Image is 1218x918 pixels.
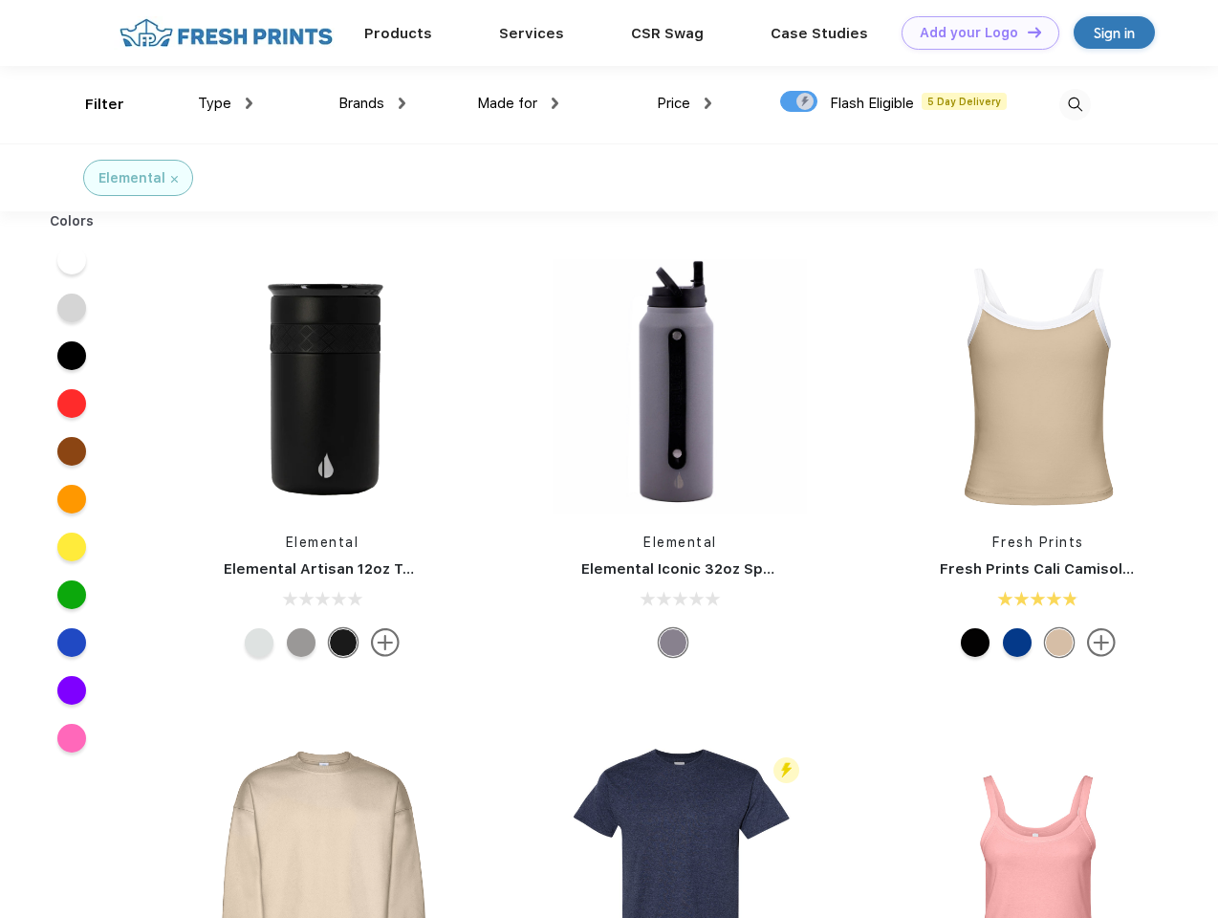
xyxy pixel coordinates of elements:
a: Services [499,25,564,42]
div: Add your Logo [920,25,1018,41]
div: Graphite [659,628,687,657]
div: Oat White [1045,628,1074,657]
a: Sign in [1074,16,1155,49]
a: CSR Swag [631,25,704,42]
img: dropdown.png [705,98,711,109]
a: Fresh Prints Cali Camisole Top [940,560,1164,578]
span: Type [198,95,231,112]
span: Flash Eligible [830,95,914,112]
div: Matte Black [329,628,358,657]
img: func=resize&h=266 [911,259,1165,514]
a: Elemental [286,535,359,550]
span: Price [657,95,690,112]
img: more.svg [371,628,400,657]
div: White Marble [245,628,273,657]
a: Products [364,25,432,42]
div: Sign in [1094,22,1135,44]
div: Colors [35,211,109,231]
div: Royal Blue White [1003,628,1032,657]
a: Elemental [643,535,717,550]
span: Brands [338,95,384,112]
img: more.svg [1087,628,1116,657]
img: flash_active_toggle.svg [773,757,799,783]
img: func=resize&h=266 [195,259,449,514]
a: Elemental Iconic 32oz Sport Water Bottle [581,560,884,578]
a: Fresh Prints [992,535,1084,550]
span: 5 Day Delivery [922,93,1007,110]
div: Filter [85,94,124,116]
span: Made for [477,95,537,112]
div: Black White [961,628,990,657]
img: dropdown.png [399,98,405,109]
a: Elemental Artisan 12oz Tumbler [224,560,454,578]
img: dropdown.png [246,98,252,109]
div: Graphite [287,628,315,657]
img: desktop_search.svg [1059,89,1091,120]
img: fo%20logo%202.webp [114,16,338,50]
img: dropdown.png [552,98,558,109]
div: Elemental [98,168,165,188]
img: func=resize&h=266 [553,259,807,514]
img: DT [1028,27,1041,37]
img: filter_cancel.svg [171,176,178,183]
